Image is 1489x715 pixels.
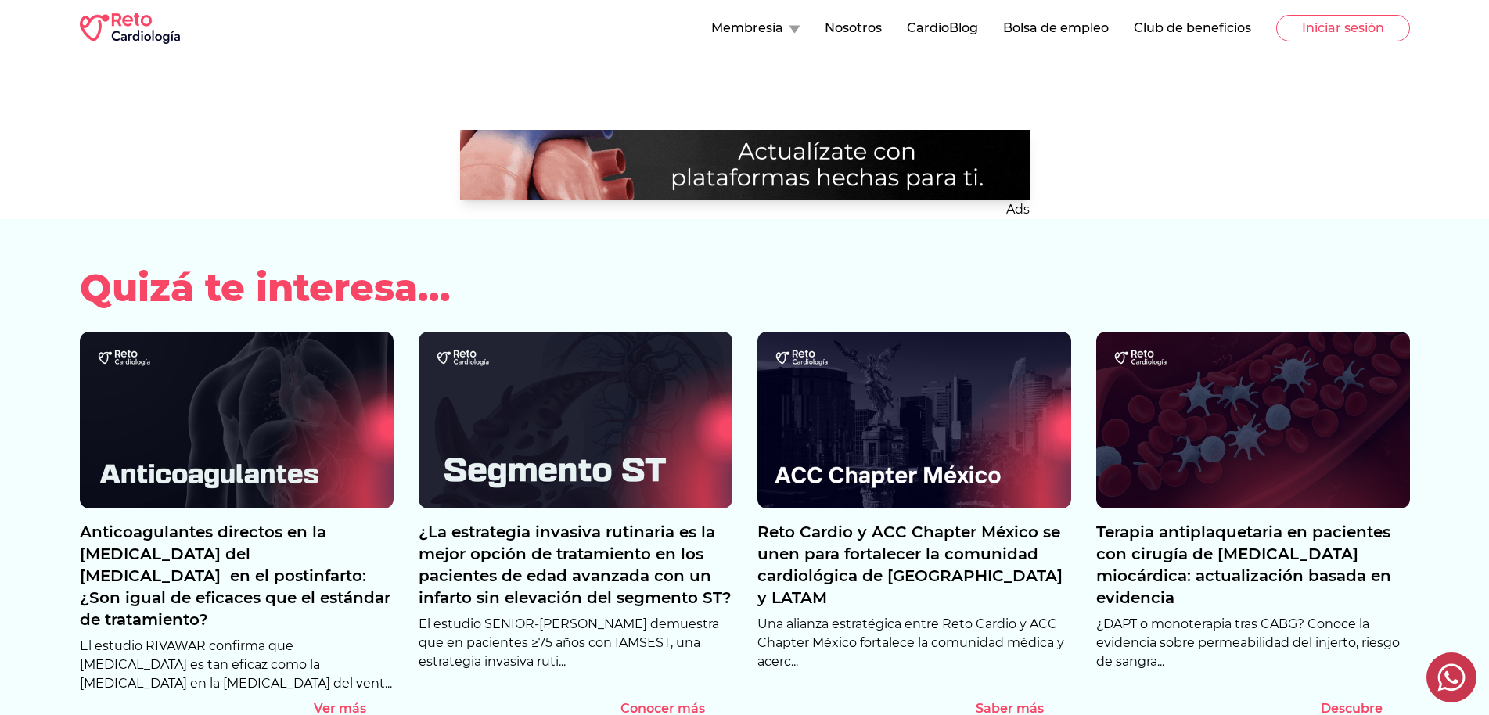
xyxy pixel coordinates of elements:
img: Ad - web | blog-post | banner | silanes medclass | 2025-09-11 | 1 [460,130,1030,200]
button: CardioBlog [907,19,978,38]
a: ¿La estrategia invasiva rutinaria es la mejor opción de tratamiento en los pacientes de edad avan... [419,521,732,615]
p: Ads [460,200,1030,219]
a: Reto Cardio y ACC Chapter México se unen para fortalecer la comunidad cardiológica de [GEOGRAPHIC... [757,521,1071,615]
img: Anticoagulantes directos en la trombosis del ventrículo izquierdo en el postinfarto: ¿Son igual d... [80,332,394,508]
button: Nosotros [825,19,882,38]
p: El estudio RIVAWAR confirma que [MEDICAL_DATA] es tan eficaz como la [MEDICAL_DATA] en la [MEDICA... [80,637,394,693]
button: Iniciar sesión [1276,15,1410,41]
button: Membresía [711,19,800,38]
p: Anticoagulantes directos en la [MEDICAL_DATA] del [MEDICAL_DATA] en el postinfarto: ¿Son igual de... [80,521,394,631]
a: Terapia antiplaquetaria en pacientes con cirugía de [MEDICAL_DATA] miocárdica: actualización basa... [1096,521,1410,615]
img: ¿La estrategia invasiva rutinaria es la mejor opción de tratamiento en los pacientes de edad avan... [419,332,732,508]
img: RETO Cardio Logo [80,13,180,44]
button: Bolsa de empleo [1003,19,1109,38]
p: ¿La estrategia invasiva rutinaria es la mejor opción de tratamiento en los pacientes de edad avan... [419,521,732,609]
img: Reto Cardio y ACC Chapter México se unen para fortalecer la comunidad cardiológica de México y LATAM [757,332,1071,508]
button: Club de beneficios [1134,19,1251,38]
p: ¿DAPT o monoterapia tras CABG? Conoce la evidencia sobre permeabilidad del injerto, riesgo de san... [1096,615,1410,671]
p: Una alianza estratégica entre Reto Cardio y ACC Chapter México fortalece la comunidad médica y ac... [757,615,1071,671]
a: Anticoagulantes directos en la [MEDICAL_DATA] del [MEDICAL_DATA] en el postinfarto: ¿Son igual de... [80,521,394,637]
h2: Quizá te interesa... [80,269,1410,307]
p: Terapia antiplaquetaria en pacientes con cirugía de [MEDICAL_DATA] miocárdica: actualización basa... [1096,521,1410,609]
img: Terapia antiplaquetaria en pacientes con cirugía de revascularización miocárdica: actualización b... [1096,332,1410,508]
p: Reto Cardio y ACC Chapter México se unen para fortalecer la comunidad cardiológica de [GEOGRAPHIC... [757,521,1071,609]
p: El estudio SENIOR-[PERSON_NAME] demuestra que en pacientes ≥75 años con IAMSEST, una estrategia i... [419,615,732,671]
